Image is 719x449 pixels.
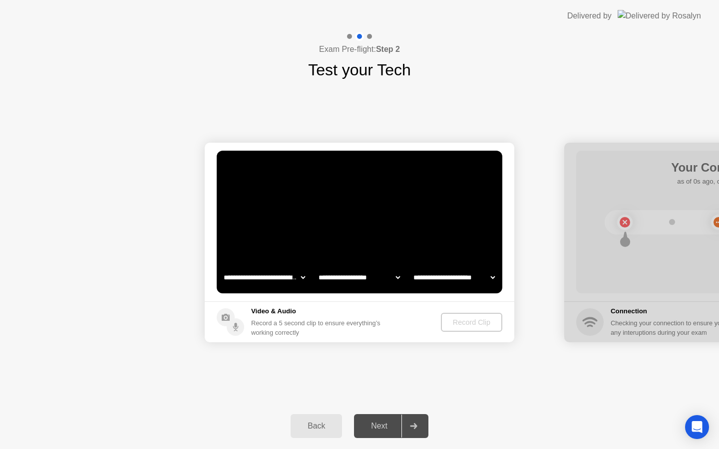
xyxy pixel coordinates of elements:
[308,58,411,82] h1: Test your Tech
[222,267,307,287] select: Available cameras
[294,422,339,431] div: Back
[685,415,709,439] div: Open Intercom Messenger
[251,318,384,337] div: Record a 5 second clip to ensure everything’s working correctly
[567,10,612,22] div: Delivered by
[319,43,400,55] h4: Exam Pre-flight:
[291,414,342,438] button: Back
[376,45,400,53] b: Step 2
[411,267,497,287] select: Available microphones
[251,306,384,316] h5: Video & Audio
[618,10,701,21] img: Delivered by Rosalyn
[445,318,498,326] div: Record Clip
[317,267,402,287] select: Available speakers
[441,313,502,332] button: Record Clip
[354,414,428,438] button: Next
[357,422,401,431] div: Next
